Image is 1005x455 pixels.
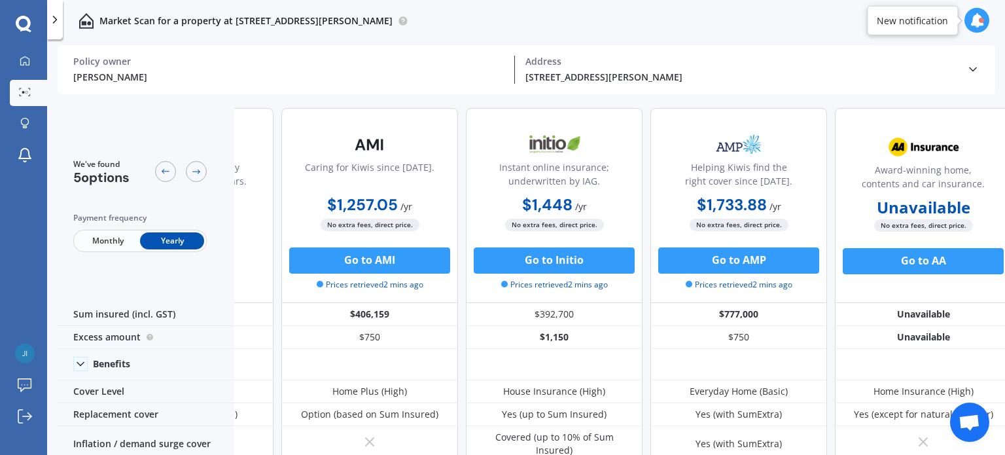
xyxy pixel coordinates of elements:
[289,247,450,274] button: Go to AMI
[140,232,204,249] span: Yearly
[326,128,413,161] img: AMI-text-1.webp
[58,326,234,349] div: Excess amount
[950,403,989,442] a: Open chat
[58,303,234,326] div: Sum insured (incl. GST)
[575,200,587,213] span: / yr
[73,158,130,170] span: We've found
[505,219,604,231] span: No extra fees, direct price.
[769,200,781,213] span: / yr
[501,279,608,291] span: Prices retrieved 2 mins ago
[400,200,412,213] span: / yr
[76,232,140,249] span: Monthly
[874,219,973,232] span: No extra fees, direct price.
[15,344,35,363] img: 8907f27d7254080de0fe90ed966fc0bf
[877,14,948,27] div: New notification
[466,326,643,349] div: $1,150
[877,201,970,214] b: Unavailable
[690,385,788,398] div: Everyday Home (Basic)
[332,385,407,398] div: Home Plus (High)
[873,385,974,398] div: Home Insurance (High)
[846,163,1000,196] div: Award-winning home, contents and car insurance.
[327,194,398,215] b: $1,257.05
[502,408,607,421] div: Yes (up to Sum Insured)
[854,408,993,421] div: Yes (except for natural disaster)
[281,326,458,349] div: $750
[99,14,393,27] p: Market Scan for a property at [STREET_ADDRESS][PERSON_NAME]
[658,247,819,274] button: Go to AMP
[525,56,956,67] div: Address
[79,13,94,29] img: home-and-contents.b802091223b8502ef2dd.svg
[281,303,458,326] div: $406,159
[73,56,504,67] div: Policy owner
[58,380,234,403] div: Cover Level
[697,194,767,215] b: $1,733.88
[650,326,827,349] div: $750
[686,279,792,291] span: Prices retrieved 2 mins ago
[880,131,966,164] img: AA.webp
[301,408,438,421] div: Option (based on Sum Insured)
[466,303,643,326] div: $392,700
[843,248,1004,274] button: Go to AA
[73,70,504,84] div: [PERSON_NAME]
[58,403,234,426] div: Replacement cover
[661,160,816,193] div: Helping Kiwis find the right cover since [DATE].
[317,279,423,291] span: Prices retrieved 2 mins ago
[696,408,782,421] div: Yes (with SumExtra)
[474,247,635,274] button: Go to Initio
[696,437,782,450] div: Yes (with SumExtra)
[511,128,597,161] img: Initio.webp
[525,70,956,84] div: [STREET_ADDRESS][PERSON_NAME]
[650,303,827,326] div: $777,000
[93,358,130,370] div: Benefits
[522,194,573,215] b: $1,448
[73,211,207,225] div: Payment frequency
[73,169,130,186] span: 5 options
[321,219,419,231] span: No extra fees, direct price.
[305,160,434,193] div: Caring for Kiwis since [DATE].
[690,219,788,231] span: No extra fees, direct price.
[503,385,605,398] div: House Insurance (High)
[477,160,631,193] div: Instant online insurance; underwritten by IAG.
[696,128,782,161] img: AMP.webp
